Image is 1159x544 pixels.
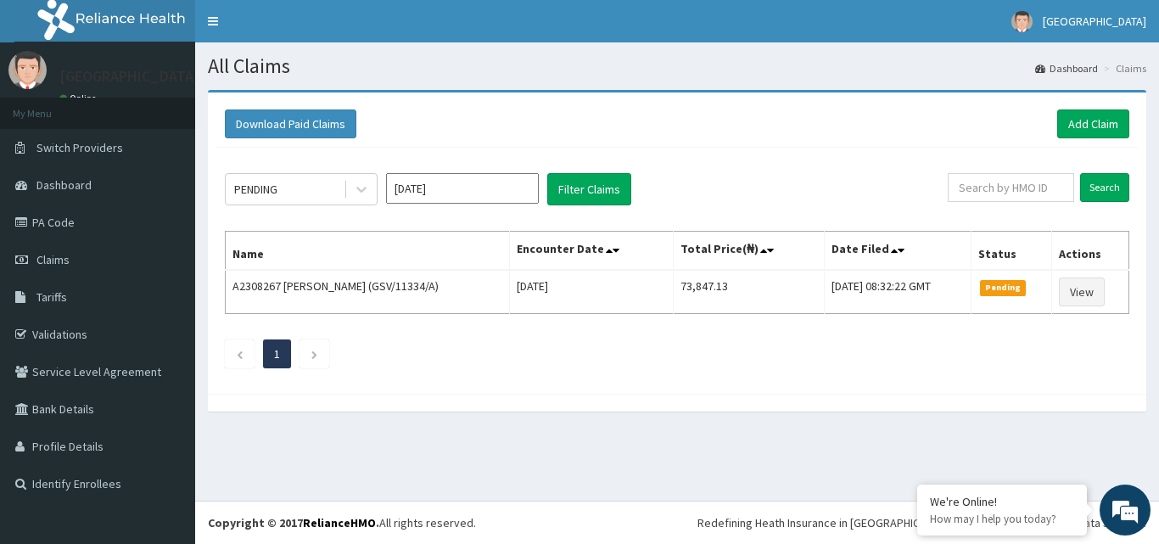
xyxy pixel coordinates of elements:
[509,270,673,314] td: [DATE]
[930,494,1074,509] div: We're Online!
[311,346,318,362] a: Next page
[36,177,92,193] span: Dashboard
[195,501,1159,544] footer: All rights reserved.
[1059,278,1105,306] a: View
[234,181,277,198] div: PENDING
[673,232,825,271] th: Total Price(₦)
[303,515,376,530] a: RelianceHMO
[208,55,1146,77] h1: All Claims
[226,270,510,314] td: A2308267 [PERSON_NAME] (GSV/11334/A)
[673,270,825,314] td: 73,847.13
[980,280,1027,295] span: Pending
[1057,109,1129,138] a: Add Claim
[1080,173,1129,202] input: Search
[8,51,47,89] img: User Image
[208,515,379,530] strong: Copyright © 2017 .
[36,140,123,155] span: Switch Providers
[825,270,971,314] td: [DATE] 08:32:22 GMT
[1035,61,1098,76] a: Dashboard
[386,173,539,204] input: Select Month and Year
[36,252,70,267] span: Claims
[971,232,1051,271] th: Status
[930,512,1074,526] p: How may I help you today?
[59,69,199,84] p: [GEOGRAPHIC_DATA]
[226,232,510,271] th: Name
[225,109,356,138] button: Download Paid Claims
[274,346,280,362] a: Page 1 is your current page
[697,514,1146,531] div: Redefining Heath Insurance in [GEOGRAPHIC_DATA] using Telemedicine and Data Science!
[1100,61,1146,76] li: Claims
[547,173,631,205] button: Filter Claims
[236,346,244,362] a: Previous page
[1011,11,1033,32] img: User Image
[509,232,673,271] th: Encounter Date
[948,173,1074,202] input: Search by HMO ID
[1051,232,1128,271] th: Actions
[36,289,67,305] span: Tariffs
[1043,14,1146,29] span: [GEOGRAPHIC_DATA]
[59,93,100,104] a: Online
[825,232,971,271] th: Date Filed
